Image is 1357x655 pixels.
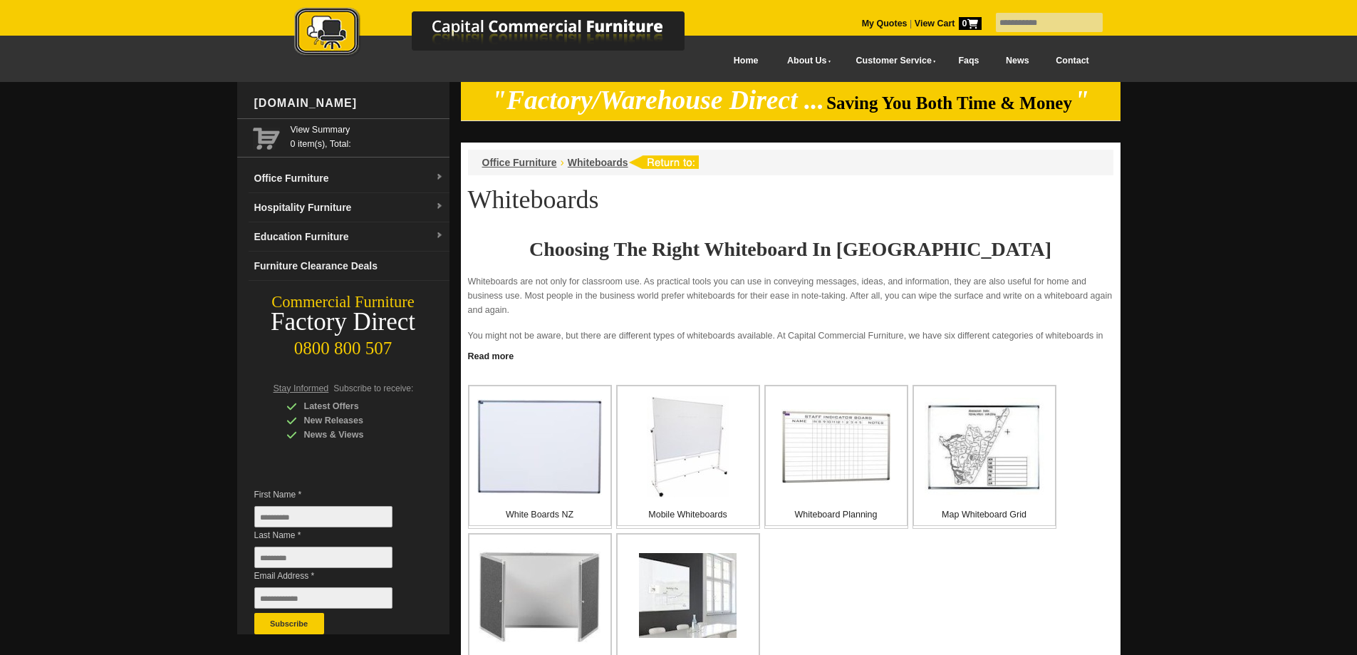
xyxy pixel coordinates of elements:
[477,399,602,495] img: White Boards NZ
[291,123,444,149] span: 0 item(s), Total:
[913,385,1056,529] a: Map Whiteboard Grid Map Whiteboard Grid
[781,409,891,485] img: Whiteboard Planning
[468,274,1113,317] p: Whiteboards are not only for classroom use. As practical tools you can use in conveying messages,...
[237,331,449,359] div: 0800 800 507
[468,329,1113,357] p: You might not be aware, but there are different types of whiteboards available. At Capital Commer...
[435,232,444,240] img: dropdown
[274,383,329,393] span: Stay Informed
[618,507,759,522] p: Mobile Whiteboards
[826,93,1072,113] span: Saving You Both Time & Money
[249,222,449,252] a: Education Furnituredropdown
[766,507,907,522] p: Whiteboard Planning
[568,157,628,168] a: Whiteboards
[254,613,324,634] button: Subscribe
[435,202,444,211] img: dropdown
[254,569,414,583] span: Email Address *
[959,17,982,30] span: 0
[469,507,610,522] p: White Boards NZ
[254,506,392,527] input: First Name *
[254,488,414,502] span: First Name *
[333,383,413,393] span: Subscribe to receive:
[529,238,1051,260] strong: Choosing The Right Whiteboard In [GEOGRAPHIC_DATA]
[992,45,1042,77] a: News
[254,547,392,568] input: Last Name *
[479,547,600,644] img: Whiteboard Cabinets
[255,7,754,63] a: Capital Commercial Furniture Logo
[249,82,449,125] div: [DOMAIN_NAME]
[771,45,840,77] a: About Us
[255,7,754,59] img: Capital Commercial Furniture Logo
[435,173,444,182] img: dropdown
[461,346,1121,363] a: Click to read more
[840,45,945,77] a: Customer Service
[647,396,729,497] img: Mobile Whiteboards
[237,312,449,332] div: Factory Direct
[862,19,908,29] a: My Quotes
[915,19,982,29] strong: View Cart
[249,164,449,193] a: Office Furnituredropdown
[286,413,422,428] div: New Releases
[249,193,449,222] a: Hospitality Furnituredropdown
[561,155,564,170] li: ›
[291,123,444,137] a: View Summary
[1074,86,1089,115] em: "
[468,186,1113,213] h1: Whiteboards
[1042,45,1102,77] a: Contact
[254,587,392,609] input: Email Address *
[254,528,414,542] span: Last Name *
[616,385,760,529] a: Mobile Whiteboards Mobile Whiteboards
[628,155,699,169] img: return to
[286,428,422,442] div: News & Views
[764,385,908,529] a: Whiteboard Planning Whiteboard Planning
[286,399,422,413] div: Latest Offers
[639,553,737,638] img: Glass Whiteboards
[468,385,612,529] a: White Boards NZ White Boards NZ
[912,19,981,29] a: View Cart0
[925,398,1044,497] img: Map Whiteboard Grid
[237,292,449,312] div: Commercial Furniture
[249,252,449,281] a: Furniture Clearance Deals
[945,45,993,77] a: Faqs
[482,157,557,168] a: Office Furniture
[492,86,824,115] em: "Factory/Warehouse Direct ...
[914,507,1055,522] p: Map Whiteboard Grid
